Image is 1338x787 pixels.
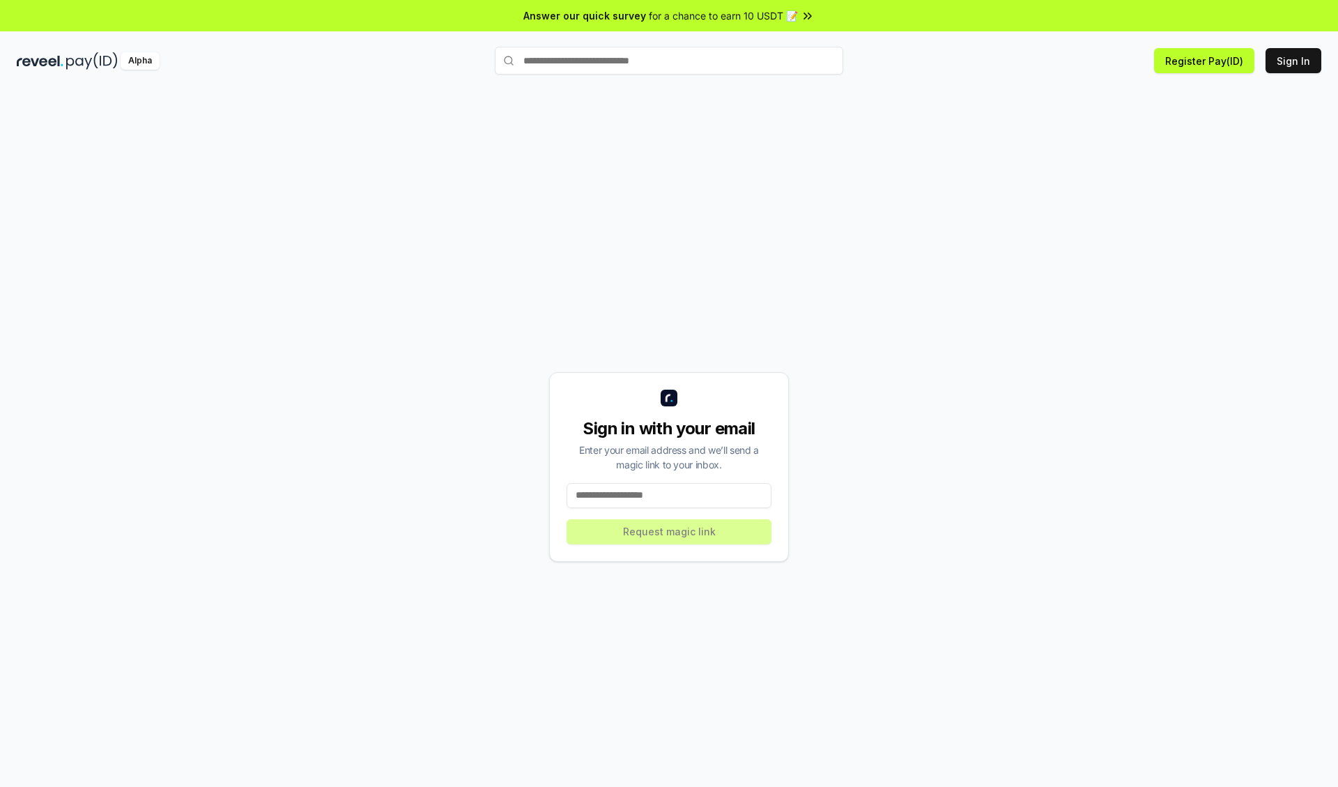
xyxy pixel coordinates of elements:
span: Answer our quick survey [523,8,646,23]
div: Sign in with your email [567,418,771,440]
button: Register Pay(ID) [1154,48,1254,73]
img: logo_small [661,390,677,406]
button: Sign In [1266,48,1321,73]
img: reveel_dark [17,52,63,70]
div: Enter your email address and we’ll send a magic link to your inbox. [567,443,771,472]
div: Alpha [121,52,160,70]
span: for a chance to earn 10 USDT 📝 [649,8,798,23]
img: pay_id [66,52,118,70]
